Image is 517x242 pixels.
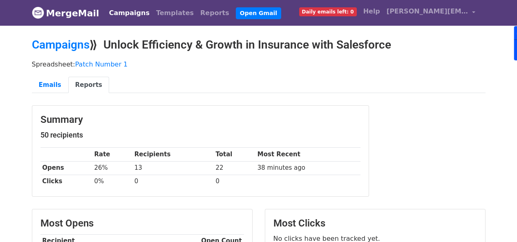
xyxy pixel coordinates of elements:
td: 13 [132,161,214,175]
a: [PERSON_NAME][EMAIL_ADDRESS][DOMAIN_NAME] [383,3,479,22]
span: [PERSON_NAME][EMAIL_ADDRESS][DOMAIN_NAME] [387,7,468,16]
th: Opens [40,161,92,175]
a: Templates [153,5,197,21]
th: Total [214,148,255,161]
td: 0% [92,175,132,188]
h5: 50 recipients [40,131,360,140]
a: Emails [32,77,68,93]
h3: Most Clicks [273,218,477,229]
a: Daily emails left: 0 [296,3,360,20]
img: MergeMail logo [32,7,44,19]
p: Spreadsheet: [32,60,486,69]
th: Clicks [40,175,92,188]
td: 38 minutes ago [255,161,360,175]
a: Campaigns [106,5,153,21]
th: Most Recent [255,148,360,161]
a: Reports [197,5,233,21]
a: Help [360,3,383,20]
h2: ⟫ Unlock Efficiency & Growth in Insurance with Salesforce [32,38,486,52]
a: Open Gmail [236,7,281,19]
iframe: Chat Widget [476,203,517,242]
td: 26% [92,161,132,175]
th: Recipients [132,148,214,161]
a: Reports [68,77,109,93]
h3: Summary [40,114,360,126]
a: Campaigns [32,38,90,51]
a: MergeMail [32,4,99,22]
td: 0 [214,175,255,188]
td: 22 [214,161,255,175]
th: Rate [92,148,132,161]
a: Patch Number 1 [75,60,128,68]
h3: Most Opens [40,218,244,229]
td: 0 [132,175,214,188]
span: Daily emails left: 0 [299,7,357,16]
